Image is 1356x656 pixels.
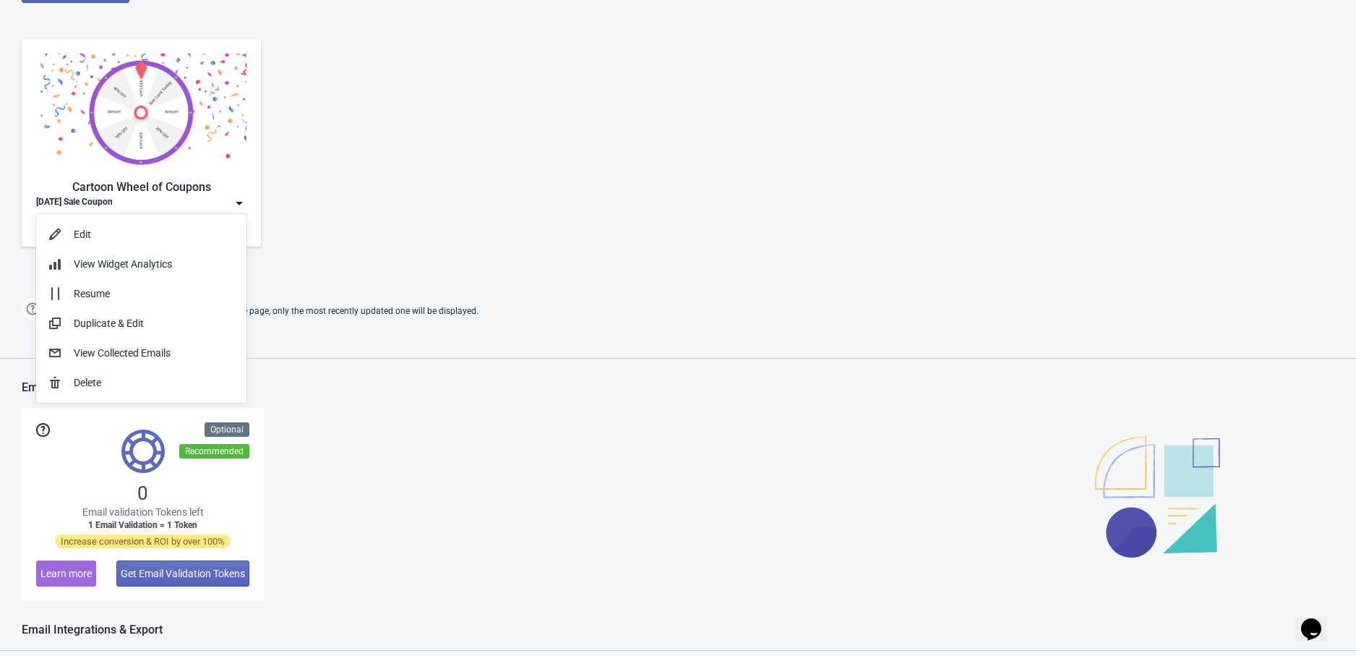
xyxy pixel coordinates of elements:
span: Increase conversion & ROI by over 100% [55,534,231,548]
div: Delete [74,375,235,391]
button: View Widget Analytics [36,250,246,279]
button: View Collected Emails [36,338,246,368]
img: illustration.svg [1095,436,1220,558]
iframe: chat widget [1295,598,1342,642]
img: dropdown.png [232,196,246,210]
div: Duplicate & Edit [74,316,235,331]
span: If two Widgets are enabled and targeting the same page, only the most recently updated one will b... [51,299,479,323]
div: View Collected Emails [74,346,235,361]
span: Get Email Validation Tokens [121,568,245,579]
span: View Widget Analytics [74,258,172,270]
div: Recommended [179,444,249,459]
span: 0 [137,482,148,505]
div: Edit [74,227,235,242]
img: cartoon_game.jpg [36,54,246,171]
div: Cartoon Wheel of Coupons [36,179,246,196]
button: Learn more [36,561,96,587]
button: Resume [36,279,246,309]
button: Delete [36,368,246,398]
div: [DATE] Sale Coupon [36,196,113,210]
div: Resume [74,286,235,302]
div: Optional [205,422,249,437]
img: tokens.svg [121,430,165,473]
span: Email validation Tokens left [82,505,204,519]
button: Duplicate & Edit [36,309,246,338]
button: Get Email Validation Tokens [116,561,249,587]
button: Edit [36,220,246,250]
img: help.png [22,298,43,320]
span: 1 Email Validation = 1 Token [88,519,197,531]
span: Learn more [40,568,92,579]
